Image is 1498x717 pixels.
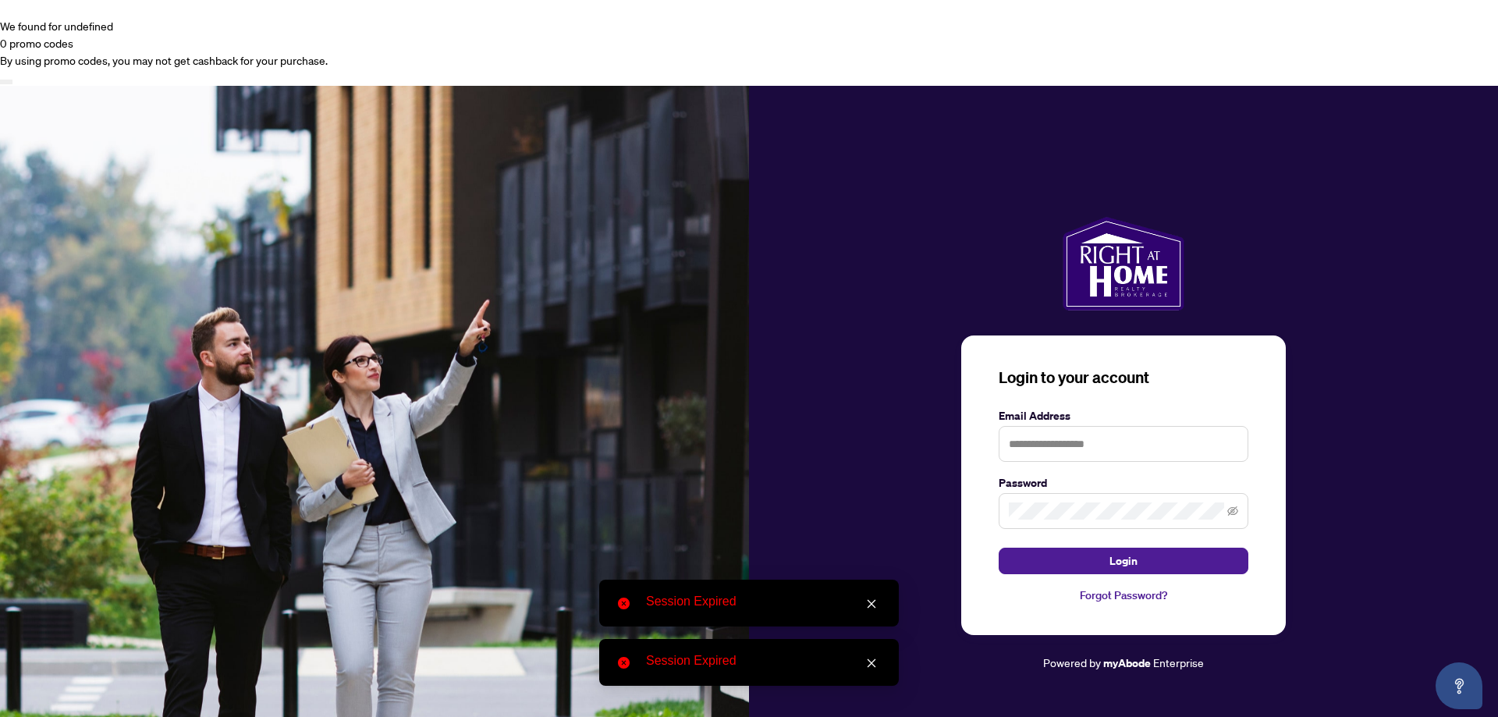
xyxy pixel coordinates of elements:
[866,658,877,669] span: close
[618,657,630,669] span: close-circle
[1109,548,1138,573] span: Login
[646,592,880,611] div: Session Expired
[1227,506,1238,516] span: eye-invisible
[999,587,1248,604] a: Forgot Password?
[999,474,1248,492] label: Password
[1153,655,1204,669] span: Enterprise
[999,407,1248,424] label: Email Address
[1103,655,1151,672] a: myAbode
[999,367,1248,389] h3: Login to your account
[1043,655,1101,669] span: Powered by
[646,651,880,670] div: Session Expired
[863,655,880,672] a: Close
[866,598,877,609] span: close
[1436,662,1482,709] button: Open asap
[1063,217,1184,311] img: ma-logo
[618,598,630,609] span: close-circle
[863,595,880,612] a: Close
[999,548,1248,574] button: Login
